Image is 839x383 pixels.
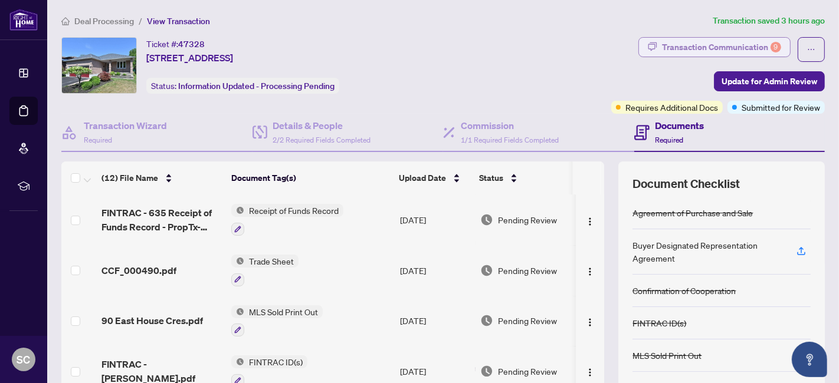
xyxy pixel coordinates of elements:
th: Document Tag(s) [227,161,394,194]
span: Document Checklist [632,176,740,192]
th: Status [474,161,575,194]
img: Document Status [480,264,493,277]
span: CCF_000490.pdf [101,263,176,278]
button: Logo [581,210,599,229]
img: Document Status [480,314,493,327]
div: Ticket #: [146,37,205,51]
span: Information Updated - Processing Pending [178,81,335,91]
img: Logo [585,318,595,327]
img: Status Icon [231,355,244,368]
span: FINTRAC - 635 Receipt of Funds Record - PropTx-OREA_[DATE] 08_26_18.pdf [101,206,222,234]
span: Pending Review [498,264,557,277]
button: Status IconTrade Sheet [231,255,299,286]
span: Pending Review [498,314,557,327]
img: Document Status [480,213,493,226]
span: Trade Sheet [244,255,299,268]
span: View Transaction [147,16,210,27]
img: Status Icon [231,204,244,217]
td: [DATE] [395,296,476,346]
span: 47328 [178,39,205,49]
h4: Documents [656,118,704,133]
span: [STREET_ADDRESS] [146,51,233,65]
span: Submitted for Review [742,101,820,114]
img: Logo [585,368,595,377]
td: [DATE] [395,194,476,245]
td: [DATE] [395,245,476,296]
span: 90 East House Cres.pdf [101,313,203,328]
span: Pending Review [498,365,557,378]
span: MLS Sold Print Out [244,305,323,318]
img: Status Icon [231,305,244,318]
th: (12) File Name [97,161,227,194]
span: FINTRAC ID(s) [244,355,307,368]
img: Status Icon [231,255,244,268]
img: Logo [585,217,595,226]
button: Update for Admin Review [714,71,825,91]
span: Required [84,136,112,144]
div: Status: [146,78,339,94]
img: logo [9,9,38,31]
span: Pending Review [498,213,557,226]
span: SC [17,351,31,368]
span: Update for Admin Review [722,72,817,91]
div: Buyer Designated Representation Agreement [632,239,782,265]
span: 2/2 Required Fields Completed [273,136,371,144]
span: Upload Date [399,171,446,184]
span: Required [656,136,684,144]
img: Logo [585,267,595,276]
span: Status [479,171,503,184]
div: Agreement of Purchase and Sale [632,206,753,219]
button: Transaction Communication9 [638,37,791,57]
div: FINTRAC ID(s) [632,316,686,329]
button: Logo [581,311,599,330]
h4: Transaction Wizard [84,118,167,133]
span: Receipt of Funds Record [244,204,343,217]
div: Transaction Communication [662,38,781,57]
button: Logo [581,362,599,381]
span: Deal Processing [74,16,134,27]
th: Upload Date [394,161,474,194]
span: ellipsis [807,45,815,54]
div: 9 [771,42,781,52]
li: / [139,14,142,28]
article: Transaction saved 3 hours ago [713,14,825,28]
span: (12) File Name [101,171,158,184]
button: Status IconReceipt of Funds Record [231,204,343,236]
span: 1/1 Required Fields Completed [461,136,559,144]
img: IMG-X12316236_1.jpg [62,38,136,93]
button: Open asap [792,342,827,377]
h4: Details & People [273,118,371,133]
img: Document Status [480,365,493,378]
h4: Commission [461,118,559,133]
div: MLS Sold Print Out [632,349,702,362]
button: Logo [581,261,599,280]
span: Requires Additional Docs [625,101,718,114]
button: Status IconMLS Sold Print Out [231,305,323,337]
span: home [61,17,70,25]
div: Confirmation of Cooperation [632,284,736,297]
